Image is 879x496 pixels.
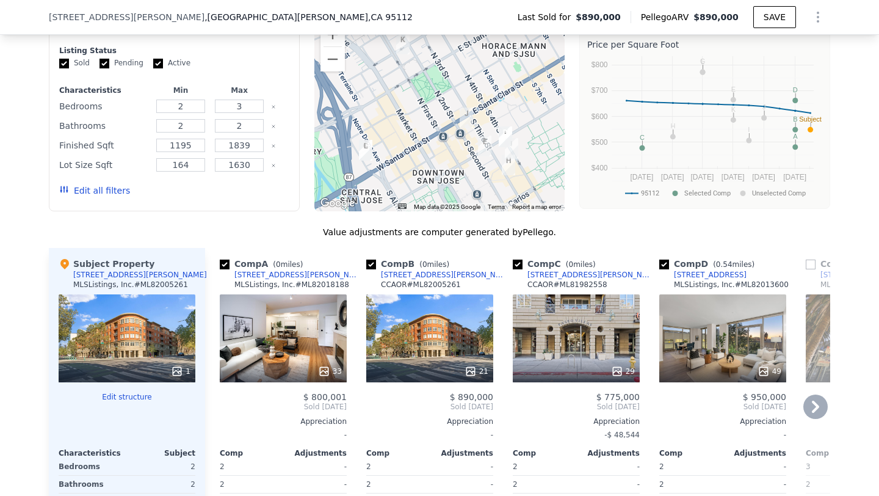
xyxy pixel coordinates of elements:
[318,365,342,377] div: 33
[799,115,822,123] text: Subject
[708,260,759,269] span: ( miles)
[587,53,822,206] svg: A chart.
[670,122,675,129] text: H
[752,173,775,181] text: [DATE]
[59,458,125,475] div: Bedrooms
[806,462,811,471] span: 3
[793,115,797,123] text: B
[731,86,736,93] text: E
[73,280,188,290] div: MLSListings, Inc. # ML82005261
[684,189,731,197] text: Selected Comp
[234,270,361,280] div: [STREET_ADDRESS][PERSON_NAME]
[366,462,371,471] span: 2
[283,448,347,458] div: Adjustments
[153,58,190,68] label: Active
[513,476,574,493] div: 2
[793,133,798,140] text: A
[659,448,723,458] div: Comp
[659,402,786,412] span: Sold [DATE]
[579,458,640,475] div: -
[220,270,361,280] a: [STREET_ADDRESS][PERSON_NAME]
[220,258,308,270] div: Comp A
[286,476,347,493] div: -
[271,124,276,129] button: Clear
[99,58,143,68] label: Pending
[527,280,607,290] div: CCAOR # ML81982558
[220,476,281,493] div: 2
[806,448,869,458] div: Comp
[743,392,786,402] span: $ 950,000
[59,137,149,154] div: Finished Sqft
[59,86,149,95] div: Characteristics
[271,144,276,148] button: Clear
[723,448,786,458] div: Adjustments
[234,280,349,290] div: MLSListings, Inc. # ML82018188
[513,402,640,412] span: Sold [DATE]
[762,103,766,111] text: J
[127,448,195,458] div: Subject
[129,458,195,475] div: 2
[758,365,781,377] div: 49
[793,86,798,93] text: D
[49,11,204,23] span: [STREET_ADDRESS][PERSON_NAME]
[59,59,69,68] input: Sold
[568,260,573,269] span: 0
[460,108,473,128] div: 25 S 3rd St Unit 509
[752,189,806,197] text: Unselected Comp
[731,106,736,113] text: K
[317,195,358,211] a: Open this area in Google Maps (opens a new window)
[366,258,454,270] div: Comp B
[59,448,127,458] div: Characteristics
[271,163,276,168] button: Clear
[604,431,640,439] span: -$ 48,544
[271,104,276,109] button: Clear
[220,417,347,426] div: Appreciation
[488,203,505,210] a: Terms (opens in new tab)
[659,462,664,471] span: 2
[722,173,745,181] text: [DATE]
[99,59,109,68] input: Pending
[204,11,413,23] span: , [GEOGRAPHIC_DATA][PERSON_NAME]
[505,138,518,159] div: 144 S 3rd St Unit 626
[499,126,512,147] div: 130 E San Fernando St # Ph18
[366,448,430,458] div: Comp
[502,155,515,175] div: 148 S 3rd St
[513,417,640,426] div: Appreciation
[748,126,750,133] text: I
[700,57,706,65] text: G
[806,476,867,493] div: 2
[674,280,789,290] div: MLSListings, Inc. # ML82013600
[630,173,653,181] text: [DATE]
[59,184,130,197] button: Edit all filters
[59,58,90,68] label: Sold
[430,448,493,458] div: Adjustments
[576,448,640,458] div: Adjustments
[153,59,163,68] input: Active
[317,195,358,211] img: Google
[659,417,786,426] div: Appreciation
[59,258,154,270] div: Subject Property
[59,98,149,115] div: Bedrooms
[368,12,413,22] span: , CA 95112
[220,402,347,412] span: Sold [DATE]
[596,392,640,402] span: $ 775,000
[366,270,508,280] a: [STREET_ADDRESS][PERSON_NAME]
[693,12,739,22] span: $890,000
[414,260,454,269] span: ( miles)
[422,260,427,269] span: 0
[220,462,225,471] span: 2
[320,47,345,71] button: Zoom out
[59,24,289,46] div: Modify Comp Filters
[220,448,283,458] div: Comp
[59,117,149,134] div: Bathrooms
[59,392,195,402] button: Edit structure
[49,226,830,238] div: Value adjustments are computer generated by Pellego .
[725,476,786,493] div: -
[587,36,822,53] div: Price per Square Foot
[268,260,308,269] span: ( miles)
[674,270,747,280] div: [STREET_ADDRESS]
[220,426,347,443] div: -
[513,462,518,471] span: 2
[450,392,493,402] span: $ 890,000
